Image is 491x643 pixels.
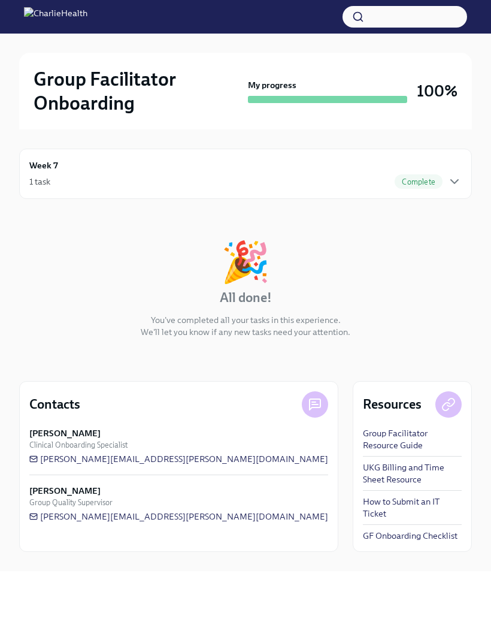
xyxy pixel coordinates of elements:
[220,289,272,307] h4: All done!
[395,177,442,186] span: Complete
[248,79,296,91] strong: My progress
[363,396,422,413] h4: Resources
[141,326,350,338] p: We'll let you know if any new tasks need your attention.
[221,242,270,282] div: 🎉
[34,67,243,115] h2: Group Facilitator Onboarding
[363,427,462,451] a: Group Facilitator Resource Guide
[29,159,58,172] h6: Week 7
[363,530,457,542] a: GF Onboarding Checklist
[29,396,80,413] h4: Contacts
[24,7,87,26] img: CharlieHealth
[363,461,462,485] a: UKG Billing and Time Sheet Resource
[29,497,113,508] span: Group Quality Supervisor
[29,453,328,465] a: [PERSON_NAME][EMAIL_ADDRESS][PERSON_NAME][DOMAIN_NAME]
[151,314,341,326] p: You've completed all your tasks in this experience.
[363,496,462,520] a: How to Submit an IT Ticket
[29,439,128,451] span: Clinical Onboarding Specialist
[29,427,101,439] strong: [PERSON_NAME]
[29,511,328,523] a: [PERSON_NAME][EMAIL_ADDRESS][PERSON_NAME][DOMAIN_NAME]
[29,176,50,188] div: 1 task
[29,485,101,497] strong: [PERSON_NAME]
[417,80,457,102] h3: 100%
